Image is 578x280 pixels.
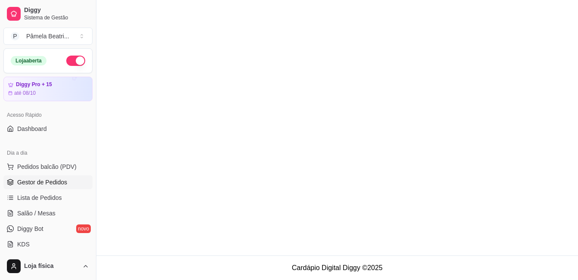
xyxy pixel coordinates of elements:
div: Loja aberta [11,56,46,65]
span: Diggy Bot [17,224,43,233]
span: Loja física [24,262,79,270]
a: Gestor de Pedidos [3,175,93,189]
span: KDS [17,240,30,249]
button: Alterar Status [66,56,85,66]
button: Select a team [3,28,93,45]
button: Loja física [3,256,93,277]
span: Dashboard [17,124,47,133]
span: Salão / Mesas [17,209,56,218]
a: DiggySistema de Gestão [3,3,93,24]
footer: Cardápio Digital Diggy © 2025 [96,255,578,280]
span: Lista de Pedidos [17,193,62,202]
span: Diggy [24,6,89,14]
article: Diggy Pro + 15 [16,81,52,88]
div: Acesso Rápido [3,108,93,122]
a: Dashboard [3,122,93,136]
span: Pedidos balcão (PDV) [17,162,77,171]
a: Diggy Botnovo [3,222,93,236]
div: Dia a dia [3,146,93,160]
button: Pedidos balcão (PDV) [3,160,93,174]
a: Diggy Pro + 15até 08/10 [3,77,93,101]
span: Gestor de Pedidos [17,178,67,187]
a: Salão / Mesas [3,206,93,220]
article: até 08/10 [14,90,36,96]
a: Lista de Pedidos [3,191,93,205]
span: P [11,32,19,40]
span: Sistema de Gestão [24,14,89,21]
a: KDS [3,237,93,251]
div: Pâmela Beatri ... [26,32,69,40]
